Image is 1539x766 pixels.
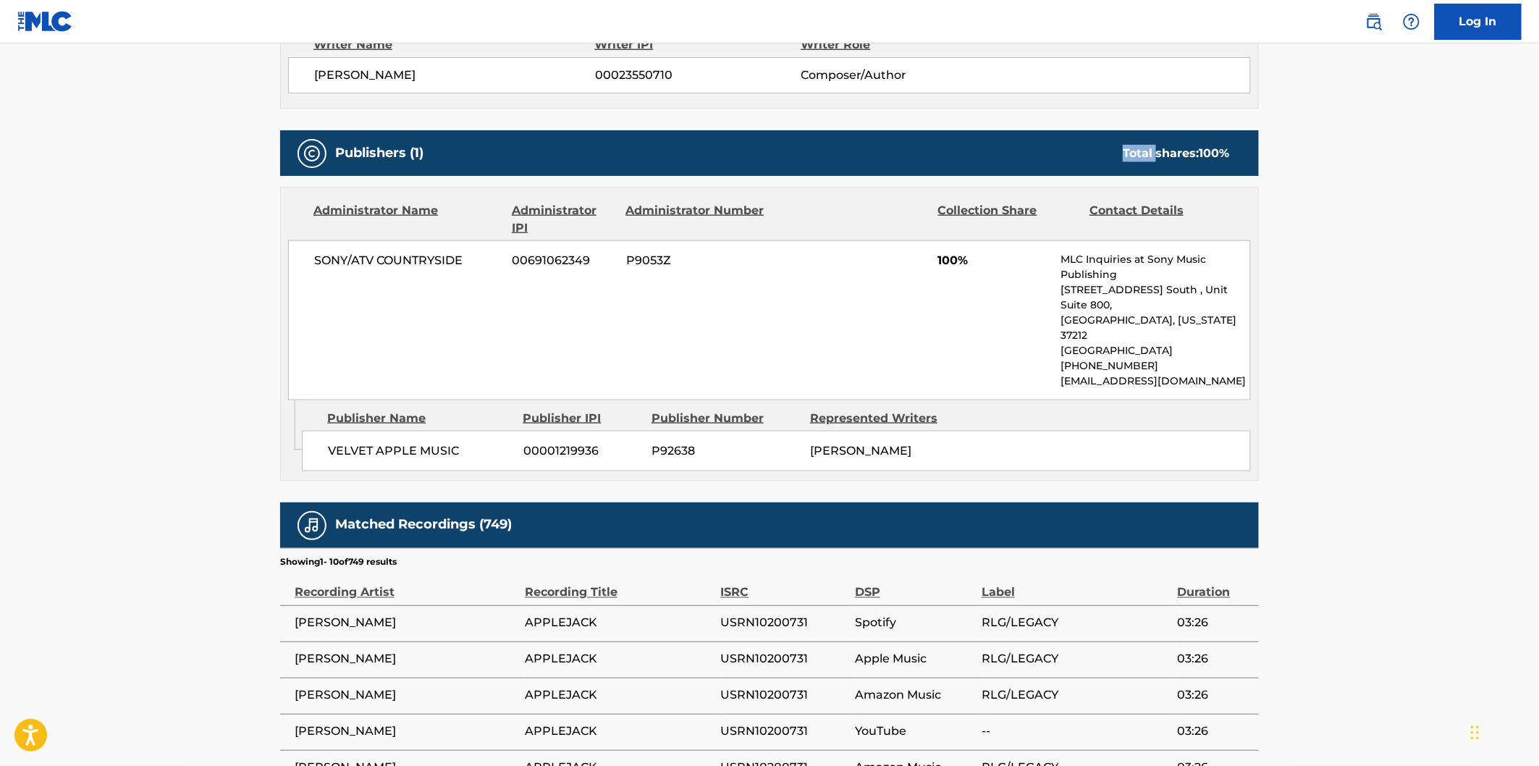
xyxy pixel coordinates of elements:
div: Administrator Name [313,202,501,237]
p: [GEOGRAPHIC_DATA] [1061,343,1250,358]
span: APPLEJACK [525,687,713,704]
div: Publisher IPI [523,410,641,427]
a: Log In [1435,4,1522,40]
span: Spotify [855,615,974,632]
div: DSP [855,569,974,602]
div: Administrator IPI [512,202,615,237]
div: Label [982,569,1170,602]
span: RLG/LEGACY [982,687,1170,704]
span: APPLEJACK [525,615,713,632]
h5: Matched Recordings (749) [335,517,512,534]
div: Contact Details [1089,202,1230,237]
div: ISRC [720,569,848,602]
span: USRN10200731 [720,651,848,668]
div: Help [1397,7,1426,36]
span: [PERSON_NAME] [314,67,595,84]
span: Composer/Author [801,67,988,84]
img: Matched Recordings [303,517,321,534]
p: [STREET_ADDRESS] South , Unit Suite 800, [1061,282,1250,313]
div: Publisher Name [327,410,512,427]
span: VELVET APPLE MUSIC [328,442,513,460]
span: [PERSON_NAME] [295,651,518,668]
p: MLC Inquiries at Sony Music Publishing [1061,252,1250,282]
div: Recording Title [525,569,713,602]
div: Writer Name [313,36,595,54]
span: Amazon Music [855,687,974,704]
span: [PERSON_NAME] [295,723,518,741]
h5: Publishers (1) [335,145,423,161]
span: USRN10200731 [720,615,848,632]
span: 100% [938,252,1050,269]
span: [PERSON_NAME] [295,615,518,632]
p: Showing 1 - 10 of 749 results [280,556,397,569]
div: Recording Artist [295,569,518,602]
span: 100 % [1199,146,1230,160]
span: [PERSON_NAME] [810,444,911,458]
span: Apple Music [855,651,974,668]
span: YouTube [855,723,974,741]
div: Writer IPI [595,36,801,54]
span: 03:26 [1177,723,1252,741]
span: RLG/LEGACY [982,651,1170,668]
span: APPLEJACK [525,651,713,668]
span: USRN10200731 [720,687,848,704]
p: [EMAIL_ADDRESS][DOMAIN_NAME] [1061,374,1250,389]
span: USRN10200731 [720,723,848,741]
span: 00691062349 [513,252,615,269]
div: Writer Role [801,36,988,54]
span: 03:26 [1177,615,1252,632]
img: MLC Logo [17,11,73,32]
div: Duration [1177,569,1252,602]
span: 00023550710 [595,67,801,84]
span: P9053Z [626,252,767,269]
div: Represented Writers [810,410,958,427]
span: SONY/ATV COUNTRYSIDE [314,252,502,269]
span: APPLEJACK [525,723,713,741]
span: P92638 [652,442,799,460]
img: Publishers [303,145,321,162]
div: Total shares: [1123,145,1230,162]
span: 03:26 [1177,687,1252,704]
div: Administrator Number [625,202,766,237]
div: Collection Share [938,202,1079,237]
div: Publisher Number [652,410,799,427]
span: [PERSON_NAME] [295,687,518,704]
span: RLG/LEGACY [982,615,1170,632]
img: help [1403,13,1420,30]
iframe: Chat Widget [1467,696,1539,766]
span: 03:26 [1177,651,1252,668]
div: Drag [1471,711,1480,754]
span: -- [982,723,1170,741]
img: search [1365,13,1383,30]
p: [GEOGRAPHIC_DATA], [US_STATE] 37212 [1061,313,1250,343]
a: Public Search [1359,7,1388,36]
p: [PHONE_NUMBER] [1061,358,1250,374]
span: 00001219936 [523,442,641,460]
